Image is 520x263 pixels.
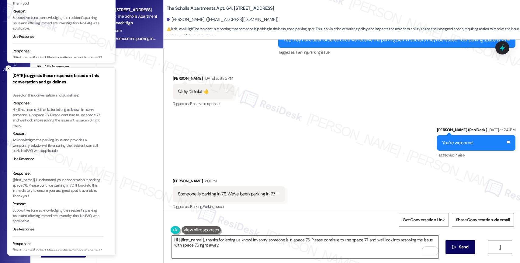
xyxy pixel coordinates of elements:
[3,118,27,134] a: Insights •
[5,65,12,72] button: Close toast
[487,127,515,133] div: [DATE] at 7:41 PM
[167,16,279,23] div: [PERSON_NAME]. ([EMAIL_ADDRESS][DOMAIN_NAME])
[403,217,445,223] span: Get Conversation Link
[455,153,465,158] span: Praise
[283,37,506,43] div: Yes, they have been ordered once we receive the parking permit stickers they'll be issued. Your p...
[173,178,285,186] div: [PERSON_NAME]
[497,245,502,250] i: 
[12,93,104,98] div: Based on this conversation and guidelines:
[12,34,34,40] button: Use Response
[173,75,233,84] div: [PERSON_NAME]
[3,28,27,44] a: Inbox
[445,240,475,254] button: Send
[12,15,104,31] p: Supportive tone acknowledging the resident's parking issue and offering immediate investigation. ...
[203,178,217,184] div: 7:01 PM
[12,138,104,154] p: Acknowledges the parking issue and provides a temporary solution while ensuring the resident can ...
[12,107,104,128] p: Hi {{first_name}}, thanks for letting us know! I'm sorry someone is in space 76. Please continue ...
[452,245,456,250] i: 
[173,202,285,211] div: Tagged as:
[12,248,104,258] p: {{first_name}}, noted. Please continue to park in space 77. I'll check on space 76 right away.
[437,127,515,135] div: [PERSON_NAME] (ResiDesk)
[178,191,275,197] div: Someone is parking in 76. We've been parking in 77
[100,7,156,13] div: Apt. 64, [STREET_ADDRESS]
[100,28,122,33] span: D. Mareham
[173,99,233,108] div: Tagged as:
[12,55,104,66] p: {{first_name}}, noted. Please continue to park in space 77. I'll check on space 76 right away.
[12,227,34,232] button: Use Response
[12,170,104,177] div: Response:
[100,20,133,26] strong: ⚠️ Risk Level: High
[442,140,473,146] div: You're welcome!
[167,26,520,39] span: : The resident is reporting that someone is parking in their assigned parking spot. This is a vio...
[3,88,27,104] a: Site Visit •
[459,244,468,250] span: Send
[190,101,219,106] span: Positive response
[452,213,514,227] button: Share Conversation via email
[190,204,203,209] span: Parking ,
[12,8,104,14] div: Reason:
[308,50,330,55] span: Parking issue
[167,5,274,12] b: The Scholls Apartments: Apt. 64, [STREET_ADDRESS]
[437,151,515,160] div: Tagged as:
[12,72,104,85] h3: [DATE] suggests these responses based on this conversation and guidelines
[12,177,104,199] p: {{first_name}}, I understand your concern about parking space 76. Please continue parking in 77. ...
[12,208,104,224] p: Supportive tone acknowledging the resident's parking issue and offering immediate investigation. ...
[100,13,156,19] div: Property: The Scholls Apartments
[278,48,515,57] div: Tagged as:
[3,237,27,254] a: Account
[203,75,233,82] div: [DATE] at 6:35 PM
[456,217,510,223] span: Share Conversation via email
[12,241,104,247] div: Response:
[3,178,27,194] a: Leads
[12,156,34,162] button: Use Response
[12,131,104,137] div: Reason:
[178,88,209,95] div: Okay, thanks 👍
[12,100,104,106] div: Response:
[12,48,104,54] div: Response:
[399,213,449,227] button: Get Conversation Link
[167,26,193,31] strong: ⚠️ Risk Level: High
[12,201,104,207] div: Reason:
[3,148,27,164] a: Buildings
[296,50,308,55] span: Parking ,
[100,36,203,41] div: 7:01 PM: Someone is parking in 76. We've been parking in 77
[3,208,27,224] a: Templates •
[203,204,224,209] span: Parking issue
[172,236,439,258] textarea: To enrich screen reader interactions, please activate Accessibility in Grammarly extension settings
